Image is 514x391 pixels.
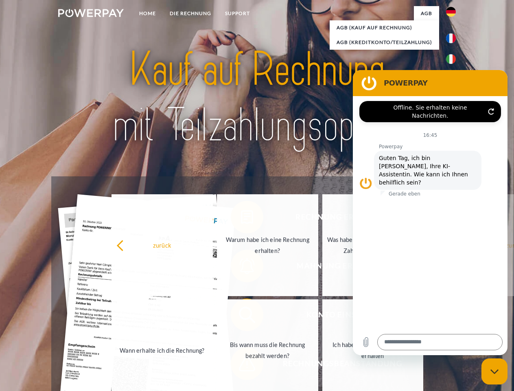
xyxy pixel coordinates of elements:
[322,194,424,296] a: Was habe ich noch offen, ist meine Zahlung eingegangen?
[481,358,507,384] iframe: Schaltfläche zum Öffnen des Messaging-Fensters; Konversation läuft
[414,6,439,21] a: agb
[132,6,163,21] a: Home
[327,339,419,361] div: Ich habe nur eine Teillieferung erhalten
[330,35,439,50] a: AGB (Kreditkonto/Teilzahlung)
[222,234,313,256] div: Warum habe ich eine Rechnung erhalten?
[222,339,313,361] div: Bis wann muss die Rechnung bezahlt werden?
[446,7,456,17] img: de
[58,9,124,17] img: logo-powerpay-white.svg
[218,6,257,21] a: SUPPORT
[446,54,456,64] img: it
[163,6,218,21] a: DIE RECHNUNG
[116,345,208,356] div: Wann erhalte ich die Rechnung?
[446,33,456,43] img: fr
[78,39,436,156] img: title-powerpay_de.svg
[353,70,507,355] iframe: Messaging-Fenster
[116,239,208,250] div: zurück
[327,234,419,256] div: Was habe ich noch offen, ist meine Zahlung eingegangen?
[330,20,439,35] a: AGB (Kauf auf Rechnung)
